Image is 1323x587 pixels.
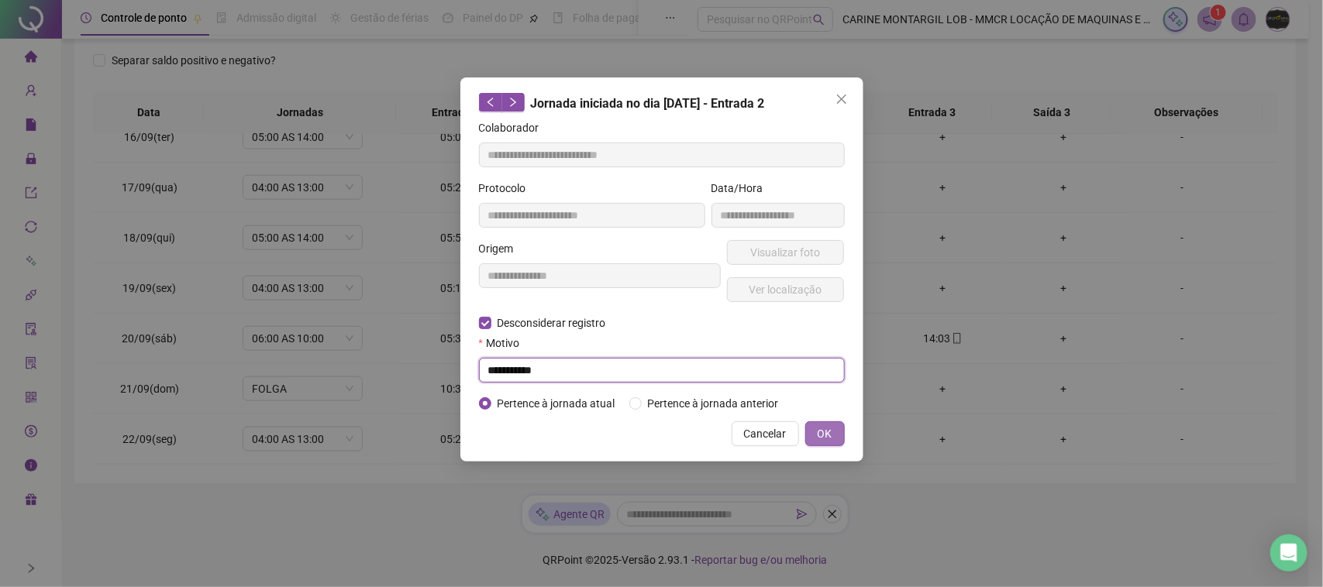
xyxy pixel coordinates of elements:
button: left [479,93,502,112]
label: Data/Hora [711,180,773,197]
button: Ver localização [727,277,845,302]
label: Motivo [479,335,529,352]
button: Cancelar [732,421,799,446]
label: Origem [479,240,524,257]
span: Pertence à jornada atual [491,395,622,412]
label: Protocolo [479,180,536,197]
button: Visualizar foto [727,240,845,265]
button: right [501,93,525,112]
span: close [835,93,848,105]
div: Jornada iniciada no dia [DATE] - Entrada 2 [479,93,845,113]
span: right [508,97,519,108]
button: OK [805,421,845,446]
label: Colaborador [479,119,550,136]
span: OK [818,425,832,442]
span: left [485,97,496,108]
div: Open Intercom Messenger [1270,534,1307,572]
span: Cancelar [744,425,787,442]
button: Close [829,87,854,112]
span: Pertence à jornada anterior [642,395,785,412]
span: Desconsiderar registro [491,314,612,331]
